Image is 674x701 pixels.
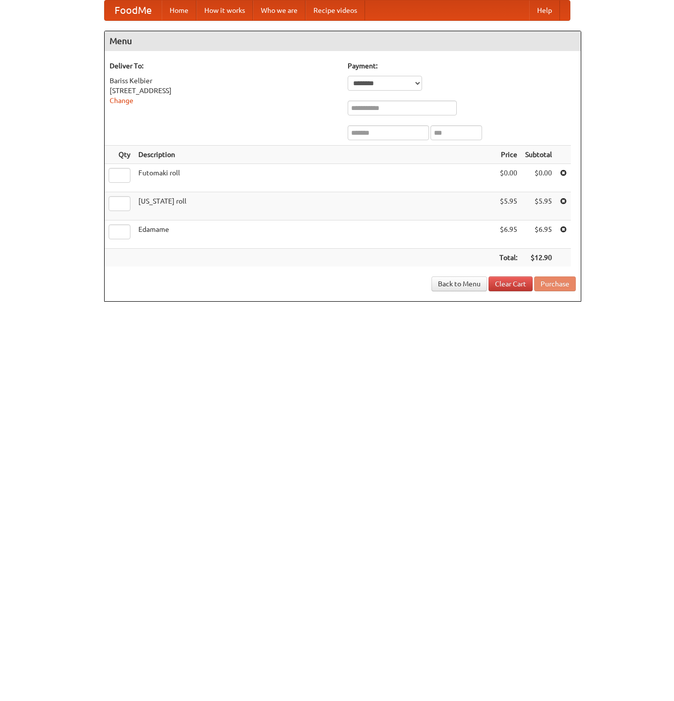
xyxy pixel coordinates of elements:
a: FoodMe [105,0,162,20]
td: $0.00 [521,164,556,192]
th: Description [134,146,495,164]
div: [STREET_ADDRESS] [110,86,338,96]
button: Purchase [534,276,576,291]
td: Edamame [134,220,495,249]
a: Who we are [253,0,306,20]
th: $12.90 [521,249,556,267]
th: Total: [495,249,521,267]
a: Help [529,0,560,20]
a: How it works [196,0,253,20]
div: Bariss Kelbier [110,76,338,86]
td: Futomaki roll [134,164,495,192]
td: $5.95 [521,192,556,220]
td: $0.00 [495,164,521,192]
a: Back to Menu [431,276,487,291]
h5: Deliver To: [110,61,338,71]
h4: Menu [105,31,581,51]
th: Subtotal [521,146,556,164]
td: $6.95 [521,220,556,249]
a: Recipe videos [306,0,365,20]
td: $6.95 [495,220,521,249]
a: Home [162,0,196,20]
th: Qty [105,146,134,164]
a: Clear Cart [489,276,533,291]
td: $5.95 [495,192,521,220]
h5: Payment: [348,61,576,71]
a: Change [110,97,133,105]
th: Price [495,146,521,164]
td: [US_STATE] roll [134,192,495,220]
